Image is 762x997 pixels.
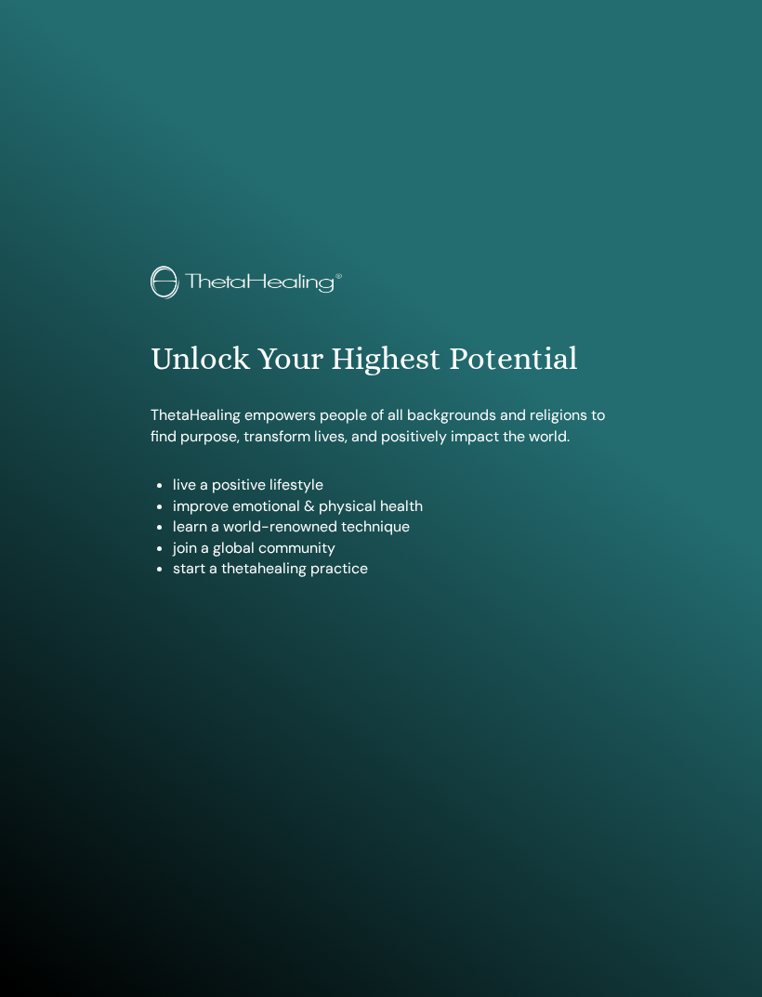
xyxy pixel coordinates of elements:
li: start a thetahealing practice [173,558,612,579]
li: learn a world-renowned technique [173,517,612,537]
p: ThetaHealing empowers people of all backgrounds and religions to find purpose, transform lives, a... [151,405,612,447]
h1: Unlock Your Highest Potential [151,340,612,378]
li: live a positive lifestyle [173,475,612,495]
li: improve emotional & physical health [173,496,612,517]
li: join a global community [173,538,612,558]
